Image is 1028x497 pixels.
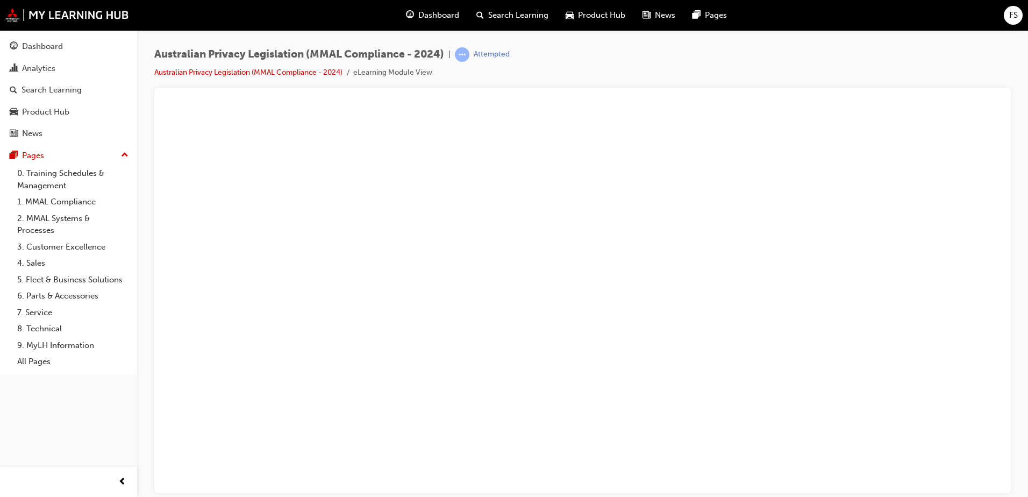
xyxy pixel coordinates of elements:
button: DashboardAnalyticsSearch LearningProduct HubNews [4,34,133,146]
a: Analytics [4,59,133,79]
span: car-icon [566,9,574,22]
button: Pages [4,146,133,166]
span: chart-icon [10,64,18,74]
a: 0. Training Schedules & Management [13,165,133,194]
span: prev-icon [118,475,126,489]
a: News [4,124,133,144]
div: Search Learning [22,84,82,96]
button: FS [1004,6,1023,25]
span: guage-icon [10,42,18,52]
a: All Pages [13,353,133,370]
div: Product Hub [22,106,69,118]
span: Dashboard [418,9,459,22]
span: pages-icon [10,151,18,161]
div: Dashboard [22,40,63,53]
a: guage-iconDashboard [397,4,468,26]
a: 8. Technical [13,321,133,337]
a: Dashboard [4,37,133,56]
a: 3. Customer Excellence [13,239,133,255]
a: 6. Parts & Accessories [13,288,133,304]
span: pages-icon [693,9,701,22]
span: guage-icon [406,9,414,22]
span: search-icon [476,9,484,22]
span: up-icon [121,148,128,162]
a: Search Learning [4,80,133,100]
span: news-icon [642,9,651,22]
div: News [22,127,42,140]
a: 2. MMAL Systems & Processes [13,210,133,239]
span: search-icon [10,86,17,95]
a: Australian Privacy Legislation (MMAL Compliance - 2024) [154,68,342,77]
span: learningRecordVerb_ATTEMPT-icon [455,47,469,62]
a: car-iconProduct Hub [557,4,634,26]
a: Product Hub [4,102,133,122]
a: 5. Fleet & Business Solutions [13,272,133,288]
a: pages-iconPages [684,4,736,26]
span: | [448,48,451,61]
div: Analytics [22,62,55,75]
span: Australian Privacy Legislation (MMAL Compliance - 2024) [154,48,444,61]
span: Pages [705,9,727,22]
a: 9. MyLH Information [13,337,133,354]
span: Product Hub [578,9,625,22]
span: News [655,9,675,22]
span: Search Learning [488,9,548,22]
div: Attempted [474,49,510,60]
a: 7. Service [13,304,133,321]
a: news-iconNews [634,4,684,26]
div: Pages [22,150,44,162]
a: 4. Sales [13,255,133,272]
li: eLearning Module View [353,67,432,79]
a: search-iconSearch Learning [468,4,557,26]
a: 1. MMAL Compliance [13,194,133,210]
span: car-icon [10,108,18,117]
span: news-icon [10,129,18,139]
span: FS [1009,9,1018,22]
img: mmal [5,8,129,22]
